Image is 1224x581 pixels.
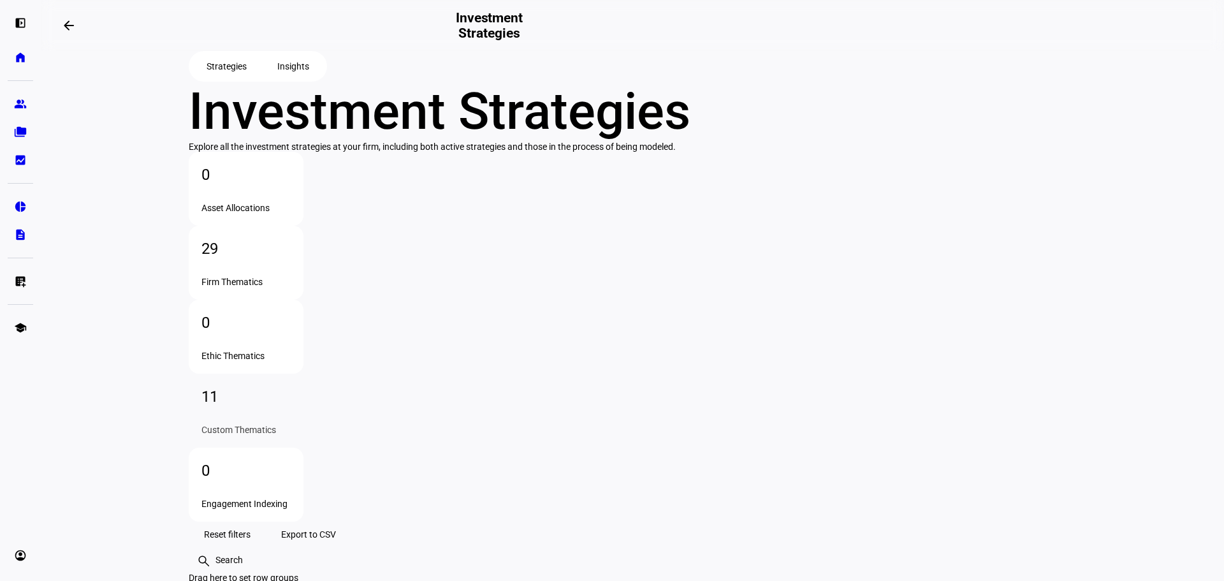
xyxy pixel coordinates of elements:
[441,10,538,41] h2: Investment Strategies
[262,54,324,79] button: Insights
[214,554,319,566] input: Search
[201,313,291,333] div: 0
[14,154,27,166] eth-mat-symbol: bid_landscape
[8,91,33,117] a: group
[14,17,27,29] eth-mat-symbol: left_panel_open
[277,54,309,79] span: Insights
[281,522,336,547] span: Export to CSV
[189,142,1076,152] div: Explore all the investment strategies at your firm, including both active strategies and those in...
[266,522,351,547] button: Export to CSV
[8,222,33,247] a: description
[61,18,76,33] mat-icon: arrow_backwards
[201,239,291,259] div: 29
[14,126,27,138] eth-mat-symbol: folder_copy
[201,351,291,361] div: Ethic Thematics
[8,119,33,145] a: folder_copy
[201,165,291,185] div: 0
[8,194,33,219] a: pie_chart
[14,98,27,110] eth-mat-symbol: group
[189,522,266,547] button: Reset filters
[201,203,291,213] div: Asset Allocations
[196,554,209,566] mat-icon: search
[14,200,27,213] eth-mat-symbol: pie_chart
[201,425,291,435] div: Custom Thematics
[14,51,27,64] eth-mat-symbol: home
[204,522,251,547] span: Reset filters
[191,54,262,79] button: Strategies
[201,277,291,287] div: Firm Thematics
[14,549,27,562] eth-mat-symbol: account_circle
[201,460,291,481] div: 0
[207,54,247,79] span: Strategies
[201,386,291,407] div: 11
[201,499,291,509] div: Engagement Indexing
[14,228,27,241] eth-mat-symbol: description
[14,321,27,334] eth-mat-symbol: school
[8,45,33,70] a: home
[189,82,1076,142] div: Investment Strategies
[14,275,27,288] eth-mat-symbol: list_alt_add
[8,147,33,173] a: bid_landscape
